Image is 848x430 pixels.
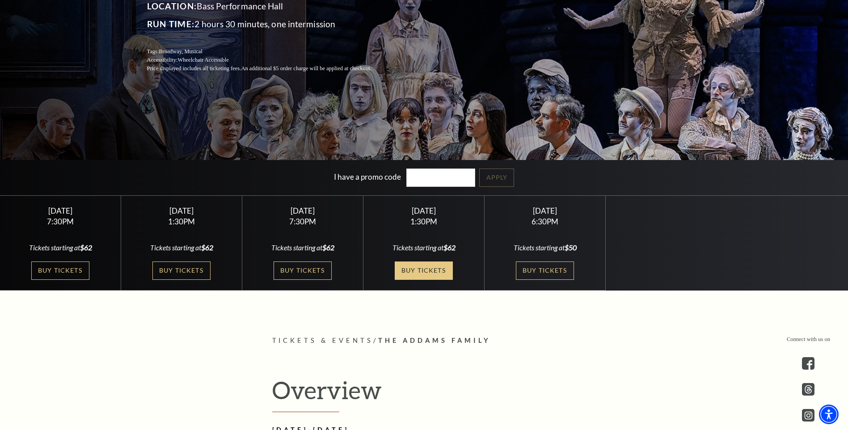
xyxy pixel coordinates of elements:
p: 2 hours 30 minutes, one intermission [147,17,393,31]
p: Tags: [147,47,393,56]
label: I have a promo code [334,172,401,181]
span: Broadway, Musical [159,48,202,55]
div: Tickets starting at [253,243,353,253]
span: $62 [322,243,334,252]
div: [DATE] [495,206,595,215]
a: Buy Tickets [395,261,453,280]
div: Tickets starting at [495,243,595,253]
span: Run Time: [147,19,195,29]
span: Wheelchair Accessible [177,57,228,63]
span: An additional $5 order charge will be applied at checkout. [241,65,371,72]
div: Tickets starting at [132,243,232,253]
div: 1:30PM [374,218,474,225]
span: $62 [80,243,92,252]
span: Location: [147,1,197,11]
a: Buy Tickets [274,261,332,280]
div: 7:30PM [11,218,110,225]
div: [DATE] [374,206,474,215]
a: Buy Tickets [152,261,211,280]
span: The Addams Family [378,337,491,344]
a: Buy Tickets [516,261,574,280]
div: Tickets starting at [11,243,110,253]
a: threads.com - open in a new tab [802,383,814,396]
span: $50 [565,243,577,252]
p: Connect with us on [787,335,830,344]
h2: Overview [272,375,576,412]
a: instagram - open in a new tab [802,409,814,422]
span: Tickets & Events [272,337,374,344]
span: $62 [443,243,456,252]
p: Price displayed includes all ticketing fees. [147,64,393,73]
div: Tickets starting at [374,243,474,253]
div: [DATE] [132,206,232,215]
div: [DATE] [11,206,110,215]
div: [DATE] [253,206,353,215]
div: 1:30PM [132,218,232,225]
a: facebook - open in a new tab [802,357,814,370]
a: Buy Tickets [31,261,89,280]
p: Accessibility: [147,56,393,64]
div: 7:30PM [253,218,353,225]
span: $62 [201,243,213,252]
div: 6:30PM [495,218,595,225]
p: / [272,335,576,346]
div: Accessibility Menu [819,405,839,424]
